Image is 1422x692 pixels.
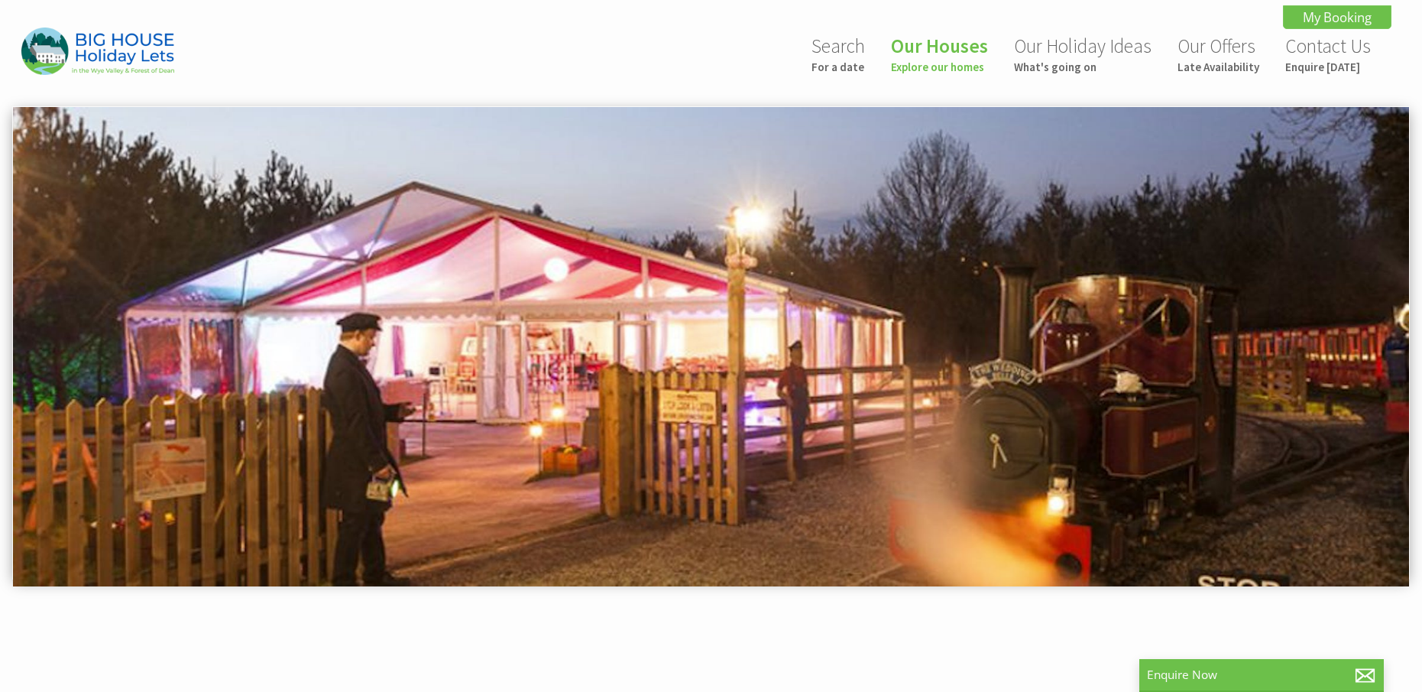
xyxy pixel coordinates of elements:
img: Big House Holiday Lets [21,28,174,74]
small: Enquire [DATE] [1285,60,1371,74]
small: Late Availability [1177,60,1259,74]
a: Our Holiday IdeasWhat's going on [1014,34,1152,74]
a: Our OffersLate Availability [1177,34,1259,74]
p: Enquire Now [1147,667,1376,683]
a: Our HousesExplore our homes [891,34,988,74]
small: For a date [811,60,865,74]
small: Explore our homes [891,60,988,74]
a: My Booking [1283,5,1391,29]
small: What's going on [1014,60,1152,74]
a: SearchFor a date [811,34,865,74]
a: Contact UsEnquire [DATE] [1285,34,1371,74]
